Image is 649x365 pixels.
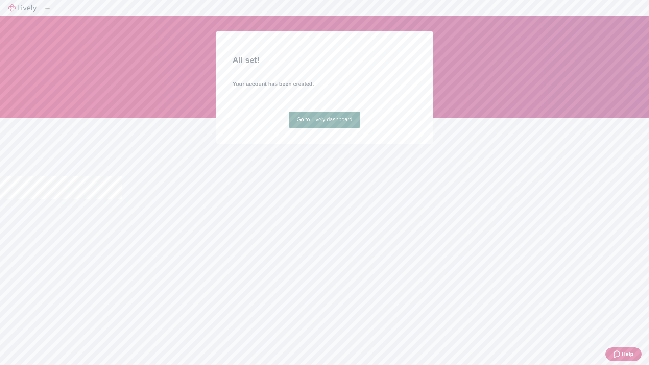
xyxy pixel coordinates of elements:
[45,8,50,10] button: Log out
[233,80,416,88] h4: Your account has been created.
[605,347,642,361] button: Zendesk support iconHelp
[289,112,361,128] a: Go to Lively dashboard
[8,4,37,12] img: Lively
[622,350,633,358] span: Help
[614,350,622,358] svg: Zendesk support icon
[233,54,416,66] h2: All set!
